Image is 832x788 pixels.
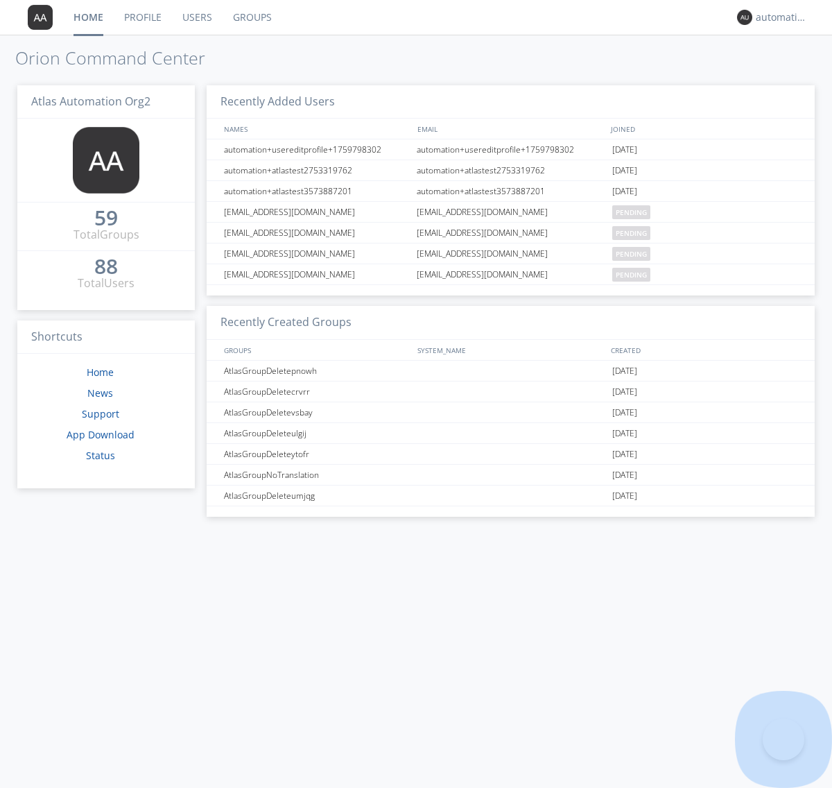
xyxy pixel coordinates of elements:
div: automation+usereditprofile+1759798302 [220,139,413,160]
span: [DATE] [612,361,637,382]
a: automation+usereditprofile+1759798302automation+usereditprofile+1759798302[DATE] [207,139,815,160]
span: pending [612,268,650,282]
a: 59 [94,211,118,227]
div: GROUPS [220,340,410,360]
span: [DATE] [612,444,637,465]
span: [DATE] [612,402,637,423]
div: AtlasGroupDeletevsbay [220,402,413,422]
a: Home [87,366,114,379]
iframe: Toggle Customer Support [763,719,804,760]
div: Total Users [78,275,135,291]
a: App Download [67,428,135,441]
span: [DATE] [612,181,637,202]
div: AtlasGroupDeleteytofr [220,444,413,464]
div: SYSTEM_NAME [414,340,607,360]
a: [EMAIL_ADDRESS][DOMAIN_NAME][EMAIL_ADDRESS][DOMAIN_NAME]pending [207,264,815,285]
a: automation+atlastest2753319762automation+atlastest2753319762[DATE] [207,160,815,181]
div: NAMES [220,119,410,139]
div: [EMAIL_ADDRESS][DOMAIN_NAME] [413,243,609,264]
a: AtlasGroupDeletepnowh[DATE] [207,361,815,382]
span: [DATE] [612,465,637,486]
a: AtlasGroupDeleteulgij[DATE] [207,423,815,444]
div: automation+atlastest3573887201 [220,181,413,201]
div: automation+atlastest2753319762 [220,160,413,180]
div: AtlasGroupNoTranslation [220,465,413,485]
span: pending [612,205,650,219]
div: automation+atlastest3573887201 [413,181,609,201]
a: [EMAIL_ADDRESS][DOMAIN_NAME][EMAIL_ADDRESS][DOMAIN_NAME]pending [207,202,815,223]
div: AtlasGroupDeletecrvrr [220,382,413,402]
h3: Shortcuts [17,320,195,354]
div: [EMAIL_ADDRESS][DOMAIN_NAME] [220,264,413,284]
span: pending [612,226,650,240]
div: EMAIL [414,119,607,139]
div: [EMAIL_ADDRESS][DOMAIN_NAME] [220,223,413,243]
a: AtlasGroupDeletecrvrr[DATE] [207,382,815,402]
span: Atlas Automation Org2 [31,94,150,109]
span: [DATE] [612,382,637,402]
a: AtlasGroupDeleteumjqg[DATE] [207,486,815,506]
div: CREATED [607,340,801,360]
h3: Recently Added Users [207,85,815,119]
div: [EMAIL_ADDRESS][DOMAIN_NAME] [413,264,609,284]
a: Status [86,449,115,462]
a: [EMAIL_ADDRESS][DOMAIN_NAME][EMAIL_ADDRESS][DOMAIN_NAME]pending [207,243,815,264]
div: [EMAIL_ADDRESS][DOMAIN_NAME] [220,243,413,264]
a: News [87,386,113,400]
a: 88 [94,259,118,275]
a: [EMAIL_ADDRESS][DOMAIN_NAME][EMAIL_ADDRESS][DOMAIN_NAME]pending [207,223,815,243]
a: AtlasGroupDeleteytofr[DATE] [207,444,815,465]
span: pending [612,247,650,261]
div: AtlasGroupDeletepnowh [220,361,413,381]
img: 373638.png [28,5,53,30]
div: automation+atlastest2753319762 [413,160,609,180]
div: automation+usereditprofile+1759798302 [413,139,609,160]
div: JOINED [607,119,801,139]
h3: Recently Created Groups [207,306,815,340]
a: AtlasGroupNoTranslation[DATE] [207,465,815,486]
div: AtlasGroupDeleteulgij [220,423,413,443]
span: [DATE] [612,160,637,181]
div: 88 [94,259,118,273]
div: AtlasGroupDeleteumjqg [220,486,413,506]
span: [DATE] [612,139,637,160]
div: 59 [94,211,118,225]
div: [EMAIL_ADDRESS][DOMAIN_NAME] [220,202,413,222]
div: automation+atlas+nodispatch+org2 [756,10,808,24]
a: Support [82,407,119,420]
a: AtlasGroupDeletevsbay[DATE] [207,402,815,423]
img: 373638.png [73,127,139,194]
div: [EMAIL_ADDRESS][DOMAIN_NAME] [413,223,609,243]
a: automation+atlastest3573887201automation+atlastest3573887201[DATE] [207,181,815,202]
img: 373638.png [737,10,752,25]
span: [DATE] [612,423,637,444]
div: [EMAIL_ADDRESS][DOMAIN_NAME] [413,202,609,222]
div: Total Groups [73,227,139,243]
span: [DATE] [612,486,637,506]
